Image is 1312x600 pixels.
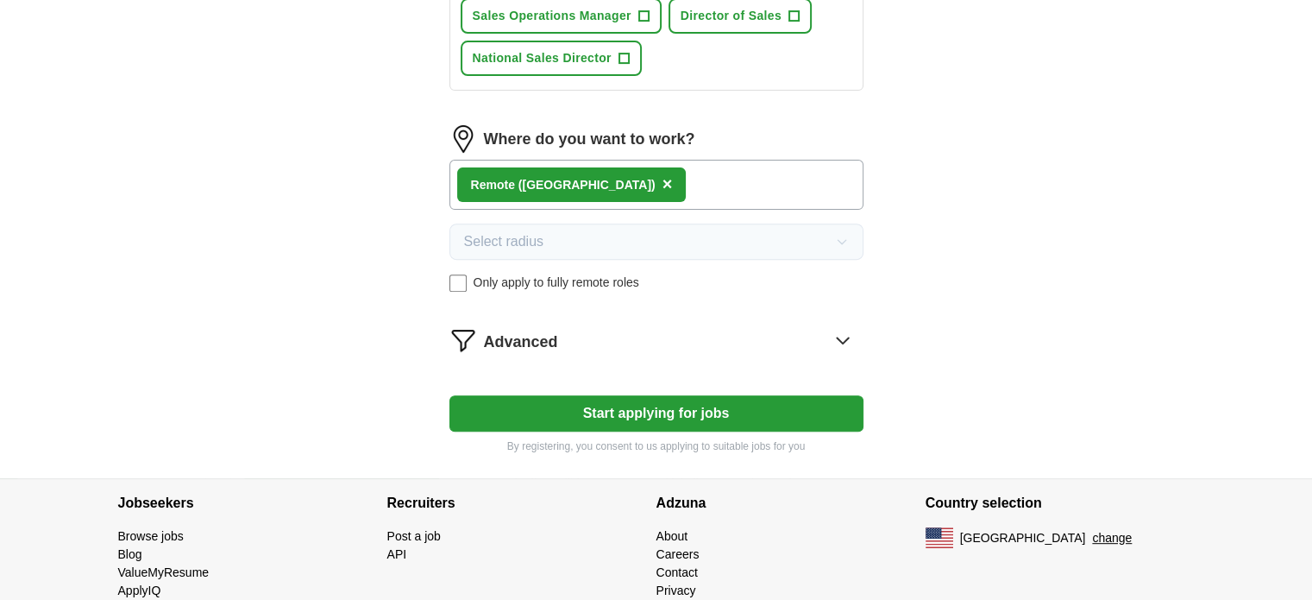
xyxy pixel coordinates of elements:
[449,326,477,354] img: filter
[449,275,467,292] input: Only apply to fully remote roles
[484,128,695,151] label: Where do you want to work?
[656,565,698,579] a: Contact
[474,274,639,292] span: Only apply to fully remote roles
[1092,529,1132,547] button: change
[449,395,863,432] button: Start applying for jobs
[118,565,210,579] a: ValueMyResume
[471,176,656,194] div: Remote ([GEOGRAPHIC_DATA])
[662,172,673,198] button: ×
[656,584,696,597] a: Privacy
[464,231,544,252] span: Select radius
[926,527,953,548] img: US flag
[484,331,558,354] span: Advanced
[387,529,441,543] a: Post a job
[118,584,161,597] a: ApplyIQ
[656,529,688,543] a: About
[449,224,863,260] button: Select radius
[473,7,631,25] span: Sales Operations Manager
[926,479,1195,527] h4: Country selection
[473,49,612,67] span: National Sales Director
[656,547,700,561] a: Careers
[662,174,673,193] span: ×
[461,41,642,76] button: National Sales Director
[118,547,142,561] a: Blog
[118,529,184,543] a: Browse jobs
[449,125,477,153] img: location.png
[681,7,782,25] span: Director of Sales
[449,439,863,454] p: By registering, you consent to us applying to suitable jobs for you
[387,547,407,561] a: API
[960,529,1086,547] span: [GEOGRAPHIC_DATA]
